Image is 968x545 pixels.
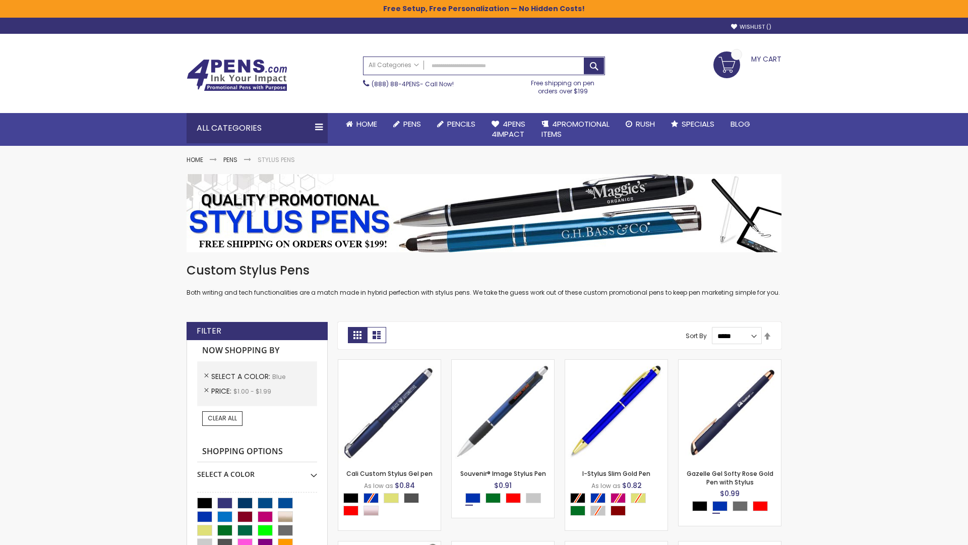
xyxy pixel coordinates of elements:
[611,506,626,516] div: Wine
[570,493,668,518] div: Select A Color
[372,80,454,88] span: - Call Now!
[364,506,379,516] div: Rose Gold
[385,113,429,135] a: Pens
[197,325,221,337] strong: Filter
[404,493,419,503] div: Gunmetal
[338,360,441,462] img: Cali Custom Stylus Gel pen-Blue
[533,113,618,146] a: 4PROMOTIONALITEMS
[338,113,385,135] a: Home
[494,480,512,490] span: $0.91
[208,414,237,422] span: Clear All
[636,119,655,129] span: Rush
[682,119,714,129] span: Specials
[465,493,546,506] div: Select A Color
[679,360,781,462] img: Gazelle Gel Softy Rose Gold Pen with Stylus-Blue
[731,23,771,31] a: Wishlist
[364,57,424,74] a: All Categories
[591,481,621,490] span: As low as
[202,411,243,425] a: Clear All
[452,360,554,462] img: Souvenir® Image Stylus Pen-Blue
[369,61,419,69] span: All Categories
[692,501,707,511] div: Black
[492,119,525,139] span: 4Pens 4impact
[447,119,475,129] span: Pencils
[258,155,295,164] strong: Stylus Pens
[338,359,441,368] a: Cali Custom Stylus Gel pen-Blue
[687,469,773,486] a: Gazelle Gel Softy Rose Gold Pen with Stylus
[582,469,650,478] a: I-Stylus Slim Gold Pen
[343,506,358,516] div: Red
[486,493,501,503] div: Green
[720,488,740,499] span: $0.99
[679,359,781,368] a: Gazelle Gel Softy Rose Gold Pen with Stylus-Blue
[197,441,317,463] strong: Shopping Options
[384,493,399,503] div: Gold
[343,493,358,503] div: Black
[223,155,237,164] a: Pens
[663,113,722,135] a: Specials
[731,119,750,129] span: Blog
[521,75,606,95] div: Free shipping on pen orders over $199
[395,480,415,490] span: $0.84
[197,462,317,479] div: Select A Color
[570,506,585,516] div: Green
[618,113,663,135] a: Rush
[187,262,781,279] h1: Custom Stylus Pens
[272,372,285,381] span: Blue
[692,501,773,514] div: Select A Color
[733,501,748,511] div: Grey
[211,371,272,381] span: Select A Color
[712,501,728,511] div: Blue
[187,59,287,91] img: 4Pens Custom Pens and Promotional Products
[364,481,393,490] span: As low as
[187,113,328,143] div: All Categories
[460,469,546,478] a: Souvenir® Image Stylus Pen
[211,386,233,396] span: Price
[526,493,541,503] div: Silver
[343,493,441,518] div: Select A Color
[722,113,758,135] a: Blog
[187,155,203,164] a: Home
[197,340,317,361] strong: Now Shopping by
[753,501,768,511] div: Red
[565,359,668,368] a: I-Stylus Slim Gold-Blue
[372,80,420,88] a: (888) 88-4PENS
[483,113,533,146] a: 4Pens4impact
[403,119,421,129] span: Pens
[233,387,271,396] span: $1.00 - $1.99
[346,469,433,478] a: Cali Custom Stylus Gel pen
[187,262,781,297] div: Both writing and tech functionalities are a match made in hybrid perfection with stylus pens. We ...
[506,493,521,503] div: Red
[686,332,707,340] label: Sort By
[429,113,483,135] a: Pencils
[452,359,554,368] a: Souvenir® Image Stylus Pen-Blue
[356,119,377,129] span: Home
[465,493,480,503] div: Blue
[565,360,668,462] img: I-Stylus Slim Gold-Blue
[187,174,781,252] img: Stylus Pens
[622,480,642,490] span: $0.82
[348,327,367,343] strong: Grid
[541,119,610,139] span: 4PROMOTIONAL ITEMS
